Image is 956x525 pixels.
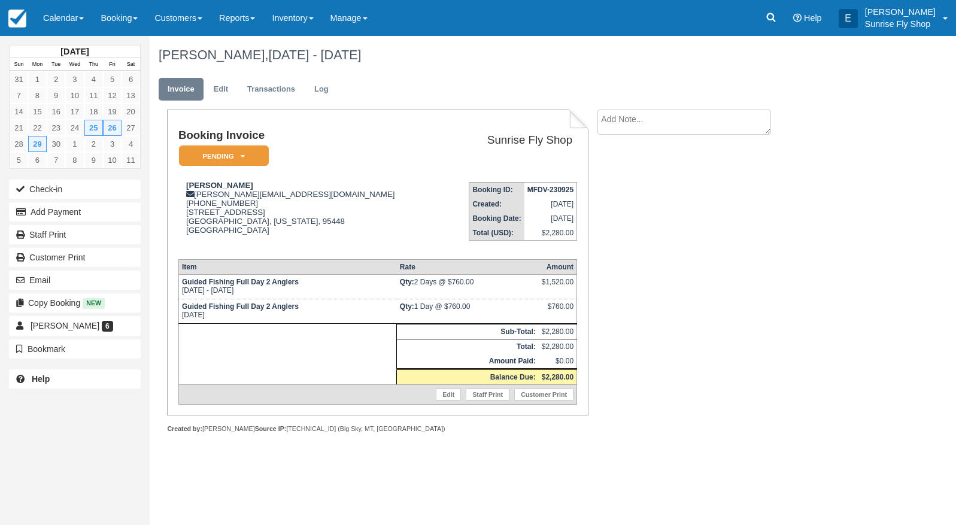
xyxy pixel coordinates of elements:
button: Copy Booking New [9,293,141,312]
td: $2,280.00 [524,226,577,241]
a: Staff Print [466,389,509,400]
a: 2 [47,71,65,87]
th: Sun [10,58,28,71]
a: 16 [47,104,65,120]
a: Pending [178,145,265,167]
th: Wed [65,58,84,71]
a: 23 [47,120,65,136]
strong: [PERSON_NAME] [186,181,253,190]
a: Edit [436,389,461,400]
th: Thu [84,58,103,71]
a: Staff Print [9,225,141,244]
td: $0.00 [539,354,577,369]
button: Add Payment [9,202,141,221]
a: 3 [65,71,84,87]
a: 4 [84,71,103,87]
td: $2,280.00 [539,339,577,354]
strong: [DATE] [60,47,89,56]
a: 8 [28,87,47,104]
strong: Qty [400,302,414,311]
a: 15 [28,104,47,120]
a: 7 [47,152,65,168]
td: [DATE] [524,197,577,211]
span: Help [804,13,822,23]
div: [PERSON_NAME] [TECHNICAL_ID] (Big Sky, MT, [GEOGRAPHIC_DATA]) [167,424,588,433]
a: 1 [65,136,84,152]
a: 28 [10,136,28,152]
a: 4 [122,136,140,152]
div: [PERSON_NAME][EMAIL_ADDRESS][DOMAIN_NAME] [PHONE_NUMBER] [STREET_ADDRESS] [GEOGRAPHIC_DATA], [US_... [178,181,444,250]
a: 29 [28,136,47,152]
a: 27 [122,120,140,136]
a: 3 [103,136,122,152]
th: Booking ID: [469,183,524,198]
th: Sat [122,58,140,71]
a: 7 [10,87,28,104]
strong: Guided Fishing Full Day 2 Anglers [182,278,299,286]
th: Sub-Total: [397,324,539,339]
td: 1 Day @ $760.00 [397,299,539,323]
strong: Qty [400,278,414,286]
a: 20 [122,104,140,120]
strong: $2,280.00 [542,373,573,381]
a: 11 [122,152,140,168]
th: Total: [397,339,539,354]
a: 31 [10,71,28,87]
button: Email [9,271,141,290]
b: Help [32,374,50,384]
td: 2 Days @ $760.00 [397,274,539,299]
a: 17 [65,104,84,120]
a: 1 [28,71,47,87]
td: [DATE] [524,211,577,226]
a: 10 [103,152,122,168]
a: 18 [84,104,103,120]
h1: Booking Invoice [178,129,444,142]
th: Balance Due: [397,369,539,384]
th: Amount Paid: [397,354,539,369]
a: Transactions [238,78,304,101]
h2: Sunrise Fly Shop [449,134,572,147]
a: 24 [65,120,84,136]
div: $760.00 [542,302,573,320]
td: [DATE] [178,299,396,323]
th: Amount [539,259,577,274]
strong: Created by: [167,425,202,432]
a: 21 [10,120,28,136]
a: Invoice [159,78,204,101]
a: [PERSON_NAME] 6 [9,316,141,335]
a: 6 [122,71,140,87]
th: Item [178,259,396,274]
a: 6 [28,152,47,168]
button: Check-in [9,180,141,199]
a: 26 [103,120,122,136]
div: E [839,9,858,28]
a: 30 [47,136,65,152]
a: 9 [47,87,65,104]
a: 9 [84,152,103,168]
a: 22 [28,120,47,136]
strong: Guided Fishing Full Day 2 Anglers [182,302,299,311]
a: 13 [122,87,140,104]
h1: [PERSON_NAME], [159,48,858,62]
span: [PERSON_NAME] [31,321,99,330]
span: 6 [102,321,113,332]
a: 5 [103,71,122,87]
em: Pending [179,145,269,166]
a: 14 [10,104,28,120]
th: Fri [103,58,122,71]
a: 10 [65,87,84,104]
i: Help [793,14,802,22]
th: Created: [469,197,524,211]
a: Customer Print [9,248,141,267]
strong: MFDV-230925 [527,186,573,194]
a: 19 [103,104,122,120]
a: Edit [205,78,237,101]
button: Bookmark [9,339,141,359]
th: Rate [397,259,539,274]
a: 25 [84,120,103,136]
td: [DATE] - [DATE] [178,274,396,299]
span: New [83,298,105,308]
div: $1,520.00 [542,278,573,296]
a: Help [9,369,141,389]
a: 5 [10,152,28,168]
